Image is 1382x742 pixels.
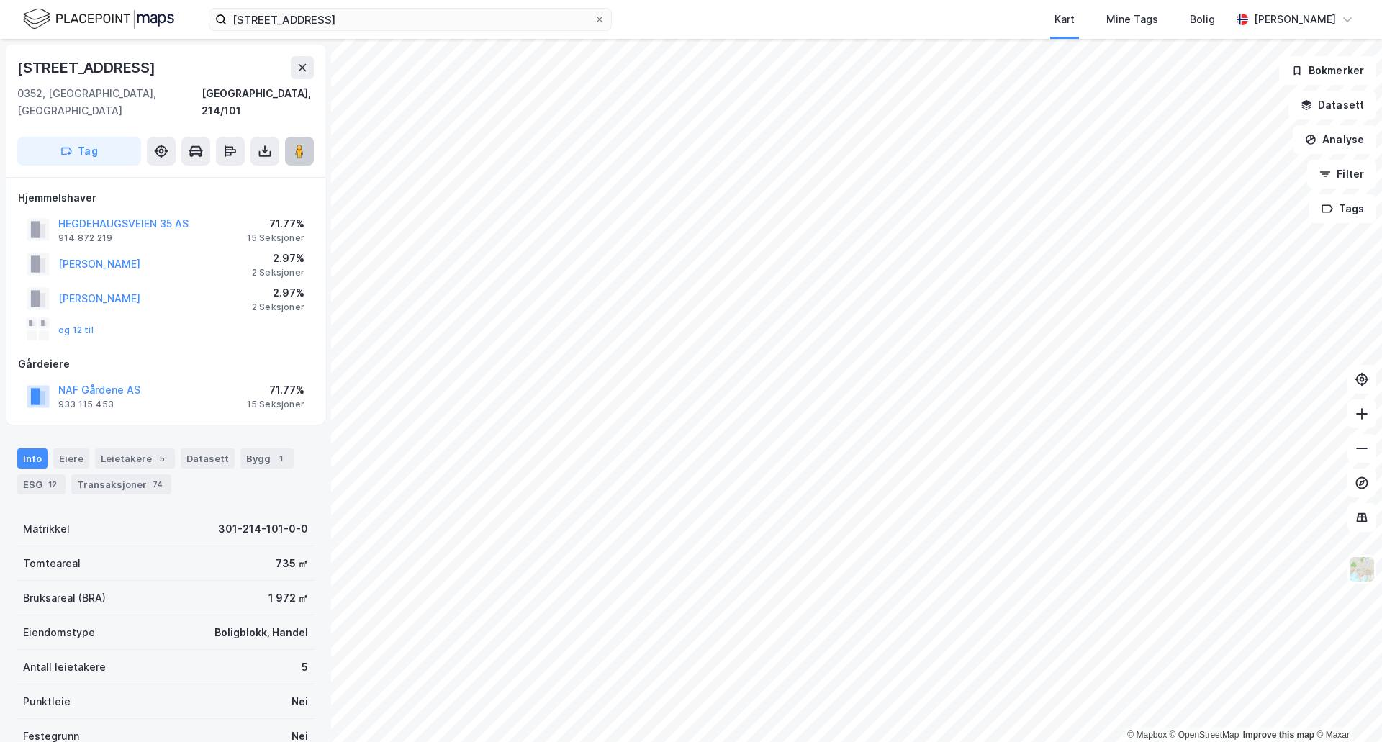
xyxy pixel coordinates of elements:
[1310,673,1382,742] iframe: Chat Widget
[240,448,294,469] div: Bygg
[155,451,169,466] div: 5
[252,250,304,267] div: 2.97%
[45,477,60,492] div: 12
[17,137,141,166] button: Tag
[23,6,174,32] img: logo.f888ab2527a4732fd821a326f86c7f29.svg
[274,451,288,466] div: 1
[18,189,313,207] div: Hjemmelshaver
[247,399,304,410] div: 15 Seksjoner
[276,555,308,572] div: 735 ㎡
[95,448,175,469] div: Leietakere
[252,267,304,279] div: 2 Seksjoner
[1309,194,1376,223] button: Tags
[71,474,171,494] div: Transaksjoner
[268,589,308,607] div: 1 972 ㎡
[23,693,71,710] div: Punktleie
[150,477,166,492] div: 74
[1170,730,1239,740] a: OpenStreetMap
[1293,125,1376,154] button: Analyse
[252,284,304,302] div: 2.97%
[1127,730,1167,740] a: Mapbox
[181,448,235,469] div: Datasett
[247,232,304,244] div: 15 Seksjoner
[18,356,313,373] div: Gårdeiere
[17,56,158,79] div: [STREET_ADDRESS]
[23,555,81,572] div: Tomteareal
[218,520,308,538] div: 301-214-101-0-0
[1307,160,1376,189] button: Filter
[23,659,106,676] div: Antall leietakere
[58,232,112,244] div: 914 872 219
[17,85,202,119] div: 0352, [GEOGRAPHIC_DATA], [GEOGRAPHIC_DATA]
[17,448,48,469] div: Info
[252,302,304,313] div: 2 Seksjoner
[1054,11,1075,28] div: Kart
[23,589,106,607] div: Bruksareal (BRA)
[1279,56,1376,85] button: Bokmerker
[58,399,114,410] div: 933 115 453
[227,9,594,30] input: Søk på adresse, matrikkel, gårdeiere, leietakere eller personer
[247,381,304,399] div: 71.77%
[1254,11,1336,28] div: [PERSON_NAME]
[247,215,304,232] div: 71.77%
[214,624,308,641] div: Boligblokk, Handel
[202,85,314,119] div: [GEOGRAPHIC_DATA], 214/101
[1243,730,1314,740] a: Improve this map
[1288,91,1376,119] button: Datasett
[1190,11,1215,28] div: Bolig
[1348,556,1376,583] img: Z
[1106,11,1158,28] div: Mine Tags
[23,624,95,641] div: Eiendomstype
[302,659,308,676] div: 5
[292,693,308,710] div: Nei
[23,520,70,538] div: Matrikkel
[53,448,89,469] div: Eiere
[17,474,66,494] div: ESG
